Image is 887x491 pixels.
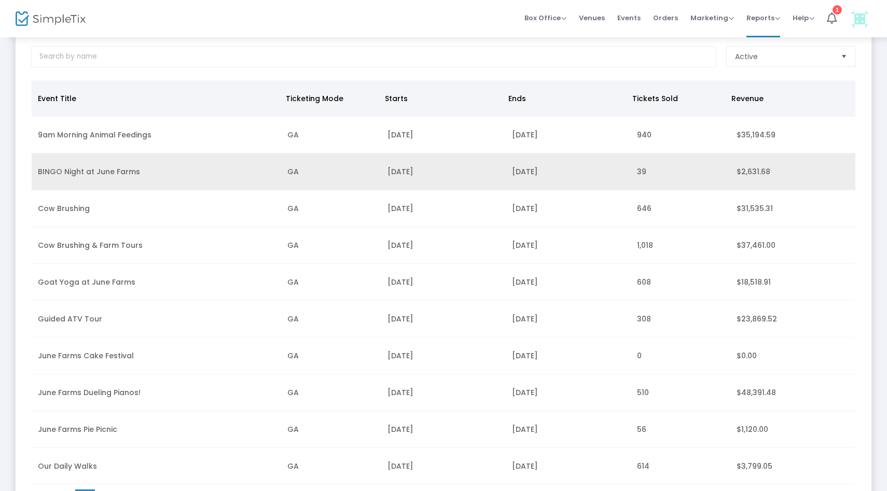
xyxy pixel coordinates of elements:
[730,153,855,190] td: $2,631.68
[281,338,381,374] td: GA
[381,227,506,264] td: [DATE]
[381,448,506,485] td: [DATE]
[281,153,381,190] td: GA
[617,5,641,31] span: Events
[837,47,851,66] button: Select
[506,338,631,374] td: [DATE]
[730,117,855,153] td: $35,194.59
[631,190,730,227] td: 646
[506,374,631,411] td: [DATE]
[381,301,506,338] td: [DATE]
[32,153,281,190] td: BINGO Night at June Farms
[506,411,631,448] td: [DATE]
[381,411,506,448] td: [DATE]
[281,190,381,227] td: GA
[32,190,281,227] td: Cow Brushing
[381,117,506,153] td: [DATE]
[506,117,631,153] td: [DATE]
[506,448,631,485] td: [DATE]
[631,264,730,301] td: 608
[730,301,855,338] td: $23,869.52
[730,190,855,227] td: $31,535.31
[631,301,730,338] td: 308
[32,227,281,264] td: Cow Brushing & Farm Tours
[730,264,855,301] td: $18,518.91
[506,301,631,338] td: [DATE]
[631,411,730,448] td: 56
[730,227,855,264] td: $37,461.00
[32,80,280,117] th: Event Title
[281,374,381,411] td: GA
[579,5,605,31] span: Venues
[631,448,730,485] td: 614
[506,227,631,264] td: [DATE]
[281,448,381,485] td: GA
[32,374,281,411] td: June Farms Dueling Pianos!
[506,264,631,301] td: [DATE]
[631,374,730,411] td: 510
[381,190,506,227] td: [DATE]
[381,153,506,190] td: [DATE]
[730,411,855,448] td: $1,120.00
[631,117,730,153] td: 940
[690,13,734,23] span: Marketing
[746,13,780,23] span: Reports
[280,80,379,117] th: Ticketing Mode
[32,448,281,485] td: Our Daily Walks
[381,374,506,411] td: [DATE]
[281,117,381,153] td: GA
[502,80,626,117] th: Ends
[631,227,730,264] td: 1,018
[32,338,281,374] td: June Farms Cake Festival
[32,117,281,153] td: 9am Morning Animal Feedings
[631,338,730,374] td: 0
[32,301,281,338] td: Guided ATV Tour
[281,301,381,338] td: GA
[379,80,503,117] th: Starts
[833,5,842,15] div: 1
[281,227,381,264] td: GA
[730,338,855,374] td: $0.00
[381,338,506,374] td: [DATE]
[631,153,730,190] td: 39
[32,80,855,485] div: Data table
[653,5,678,31] span: Orders
[730,448,855,485] td: $3,799.05
[281,264,381,301] td: GA
[735,51,758,62] span: Active
[731,93,764,104] span: Revenue
[506,190,631,227] td: [DATE]
[626,80,725,117] th: Tickets Sold
[506,153,631,190] td: [DATE]
[31,46,716,67] input: Search by name
[32,264,281,301] td: Goat Yoga at June Farms
[793,13,814,23] span: Help
[281,411,381,448] td: GA
[381,264,506,301] td: [DATE]
[524,13,566,23] span: Box Office
[32,411,281,448] td: June Farms Pie Picnic
[730,374,855,411] td: $48,391.48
